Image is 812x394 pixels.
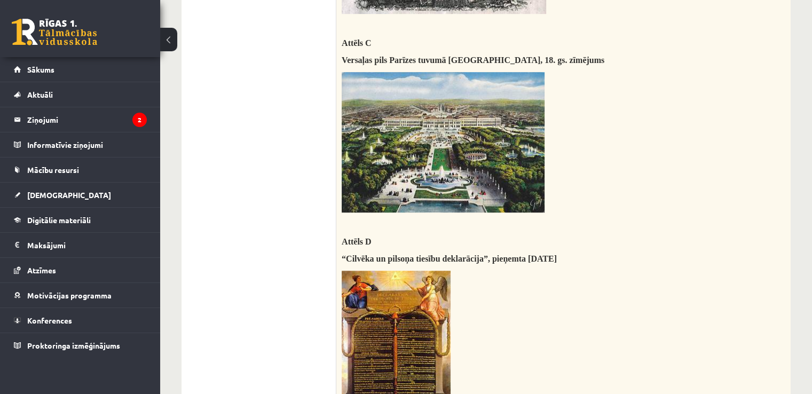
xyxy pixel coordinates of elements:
span: Attēls D [342,237,372,246]
a: Informatīvie ziņojumi [14,132,147,157]
span: Sākums [27,65,54,74]
a: Mācību resursi [14,157,147,182]
a: Digitālie materiāli [14,208,147,232]
span: Aktuāli [27,90,53,99]
span: Attēls C [342,38,372,48]
a: Maksājumi [14,233,147,257]
span: Digitālie materiāli [27,215,91,225]
span: [DEMOGRAPHIC_DATA] [27,190,111,200]
a: Aktuāli [14,82,147,107]
legend: Ziņojumi [27,107,147,132]
a: Rīgas 1. Tālmācības vidusskola [12,19,97,45]
span: Atzīmes [27,265,56,275]
legend: Maksājumi [27,233,147,257]
span: Motivācijas programma [27,290,112,300]
span: Konferences [27,316,72,325]
span: “Cilvēka un pilsoņa tiesību deklarācija”, pieņemta [DATE] [342,254,557,263]
a: Sākums [14,57,147,82]
span: Mācību resursi [27,165,79,175]
body: Визуальный текстовый редактор, wiswyg-editor-user-answer-47434036170000 [11,11,432,22]
span: Versaļas pils Parīzes tuvumā [GEOGRAPHIC_DATA], 18. gs. zīmējums [342,56,604,65]
a: Atzīmes [14,258,147,282]
a: Konferences [14,308,147,333]
legend: Informatīvie ziņojumi [27,132,147,157]
a: Ziņojumi2 [14,107,147,132]
img: 2Q== [342,72,545,212]
i: 2 [132,113,147,127]
a: [DEMOGRAPHIC_DATA] [14,183,147,207]
span: Proktoringa izmēģinājums [27,341,120,350]
a: Proktoringa izmēģinājums [14,333,147,358]
a: Motivācijas programma [14,283,147,308]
